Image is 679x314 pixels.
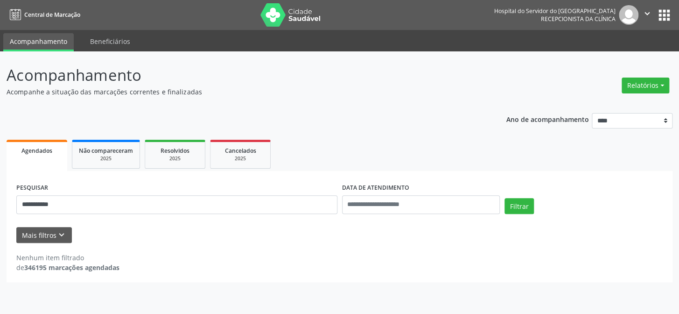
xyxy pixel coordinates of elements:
div: 2025 [217,155,264,162]
i:  [642,8,652,19]
button: Filtrar [504,198,534,214]
div: de [16,263,119,272]
button: Mais filtroskeyboard_arrow_down [16,227,72,243]
i: keyboard_arrow_down [56,230,67,240]
div: Nenhum item filtrado [16,253,119,263]
p: Ano de acompanhamento [506,113,588,125]
span: Resolvidos [161,147,189,155]
strong: 346195 marcações agendadas [24,263,119,272]
a: Acompanhamento [3,33,74,51]
div: 2025 [152,155,198,162]
p: Acompanhe a situação das marcações correntes e finalizadas [7,87,473,97]
span: Central de Marcação [24,11,80,19]
label: PESQUISAR [16,181,48,195]
label: DATA DE ATENDIMENTO [342,181,409,195]
span: Cancelados [225,147,256,155]
span: Recepcionista da clínica [541,15,616,23]
button:  [638,5,656,25]
img: img [619,5,638,25]
button: Relatórios [622,78,669,93]
div: Hospital do Servidor do [GEOGRAPHIC_DATA] [494,7,616,15]
span: Agendados [21,147,52,155]
a: Beneficiários [84,33,137,50]
button: apps [656,7,672,23]
span: Não compareceram [79,147,133,155]
a: Central de Marcação [7,7,80,22]
p: Acompanhamento [7,64,473,87]
div: 2025 [79,155,133,162]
